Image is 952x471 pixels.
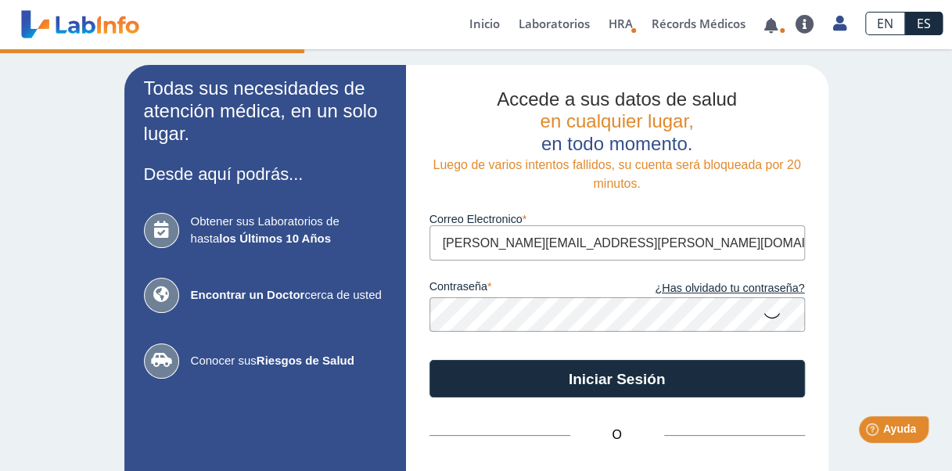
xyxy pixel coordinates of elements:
span: en cualquier lugar, [540,110,693,131]
iframe: Help widget launcher [813,410,935,454]
b: Riesgos de Salud [257,354,354,367]
span: en todo momento. [541,133,692,154]
h2: Todas sus necesidades de atención médica, en un solo lugar. [144,77,386,145]
label: Correo Electronico [429,213,805,225]
button: Iniciar Sesión [429,360,805,397]
span: Obtener sus Laboratorios de hasta [191,213,386,248]
label: contraseña [429,280,617,297]
span: O [570,426,664,444]
a: ¿Has olvidado tu contraseña? [617,280,805,297]
h3: Desde aquí podrás... [144,164,386,184]
a: EN [865,12,905,35]
a: ES [905,12,943,35]
b: los Últimos 10 Años [219,232,331,245]
b: Encontrar un Doctor [191,288,305,301]
span: Luego de varios intentos fallidos, su cuenta será bloqueada por 20 minutos. [433,158,800,190]
span: cerca de usted [191,286,386,304]
span: Conocer sus [191,352,386,370]
span: HRA [609,16,633,31]
span: Accede a sus datos de salud [497,88,737,110]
